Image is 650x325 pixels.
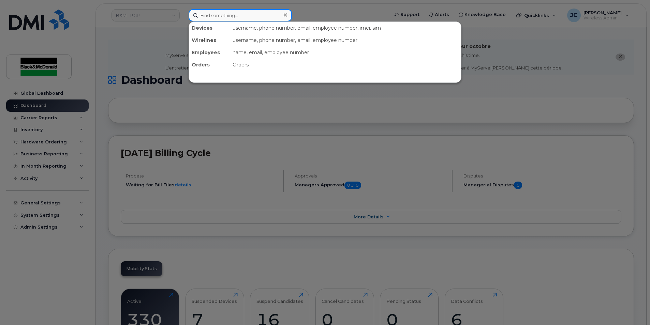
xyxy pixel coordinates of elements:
div: Devices [189,22,230,34]
div: Employees [189,46,230,59]
div: username, phone number, email, employee number, imei, sim [230,22,461,34]
div: Orders [189,59,230,71]
div: Orders [230,59,461,71]
div: name, email, employee number [230,46,461,59]
div: Wirelines [189,34,230,46]
div: username, phone number, email, employee number [230,34,461,46]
